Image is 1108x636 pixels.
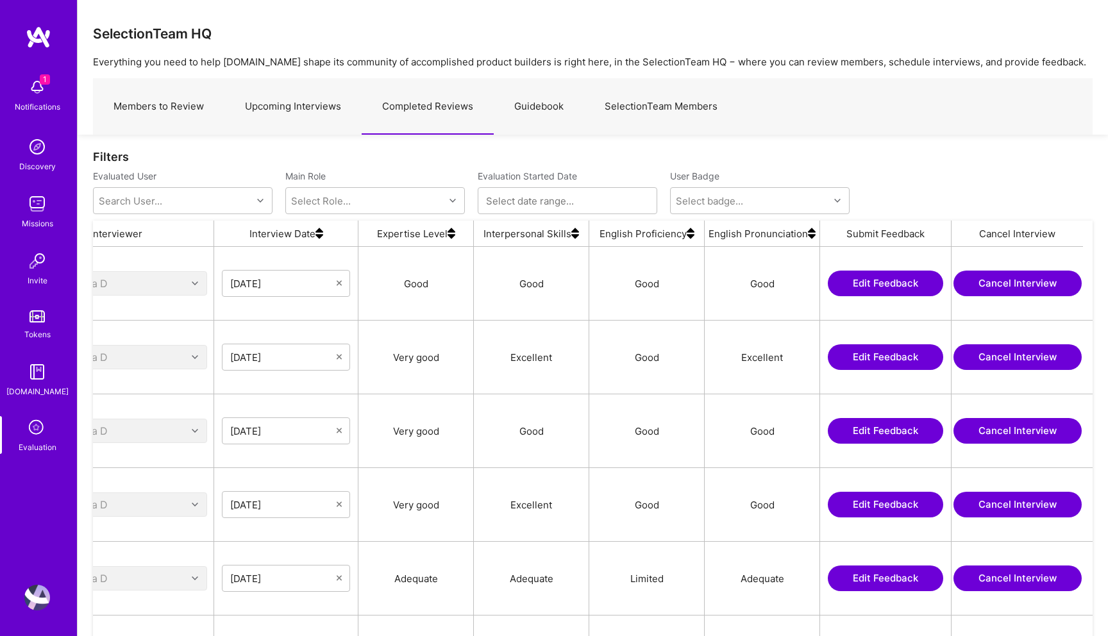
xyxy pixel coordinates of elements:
h3: SelectionTeam HQ [93,26,212,42]
label: User Badge [670,170,719,182]
div: Limited [589,542,705,615]
button: Edit Feedback [828,418,943,444]
button: Edit Feedback [828,271,943,296]
div: Adequate [474,542,589,615]
div: Excellent [705,321,820,394]
i: icon Chevron [257,197,264,204]
a: Upcoming Interviews [224,79,362,135]
div: Search User... [99,194,162,208]
div: Good [358,247,474,320]
button: Cancel Interview [953,344,1082,370]
input: Select Date... [230,572,337,585]
a: Members to Review [93,79,224,135]
div: Select badge... [676,194,743,208]
img: sort [571,221,579,246]
div: Very good [358,394,474,467]
input: Select Date... [230,498,337,511]
div: Good [705,247,820,320]
img: sort [808,221,816,246]
div: Good [589,468,705,541]
div: Good [589,247,705,320]
div: Submit Feedback [820,221,952,246]
div: Invite [28,274,47,287]
input: Select Date... [230,351,337,364]
p: Everything you need to help [DOMAIN_NAME] shape its community of accomplished product builders is... [93,55,1093,69]
div: Interview Date [214,221,358,246]
img: sort [315,221,323,246]
img: bell [24,74,50,100]
div: Very good [358,321,474,394]
img: discovery [24,134,50,160]
div: Interviewer [19,221,214,246]
div: Missions [22,217,53,230]
div: Adequate [358,542,474,615]
div: Tokens [24,328,51,341]
i: icon SelectionTeam [25,416,49,440]
div: Adequate [705,542,820,615]
img: teamwork [24,191,50,217]
i: icon Chevron [834,197,841,204]
div: English Pronunciation [705,221,820,246]
img: sort [687,221,694,246]
button: Cancel Interview [953,271,1082,296]
div: Cancel Interview [952,221,1083,246]
button: Edit Feedback [828,344,943,370]
div: Excellent [474,468,589,541]
div: English Proficiency [589,221,705,246]
img: guide book [24,359,50,385]
div: Good [589,394,705,467]
label: Evaluated User [93,170,273,182]
div: Notifications [15,100,60,113]
div: Select Role... [291,194,351,208]
div: Very good [358,468,474,541]
div: Filters [93,150,1093,163]
div: [DOMAIN_NAME] [6,385,69,398]
div: Discovery [19,160,56,173]
div: Good [474,394,589,467]
a: Guidebook [494,79,584,135]
button: Edit Feedback [828,565,943,591]
div: Good [705,468,820,541]
a: Completed Reviews [362,79,494,135]
button: Cancel Interview [953,492,1082,517]
input: Select Date... [230,424,337,437]
div: Good [705,394,820,467]
input: Select date range... [486,194,649,207]
button: Cancel Interview [953,565,1082,591]
div: Interpersonal Skills [474,221,589,246]
label: Main Role [285,170,465,182]
img: sort [448,221,455,246]
i: icon Chevron [449,197,456,204]
img: logo [26,26,51,49]
img: Invite [24,248,50,274]
a: SelectionTeam Members [584,79,738,135]
img: tokens [29,310,45,322]
a: User Avatar [21,585,53,610]
label: Evaluation Started Date [478,170,657,182]
button: Edit Feedback [828,492,943,517]
div: Good [589,321,705,394]
div: Good [474,247,589,320]
button: Cancel Interview [953,418,1082,444]
input: Select Date... [230,277,337,290]
span: 1 [40,74,50,85]
div: Evaluation [19,440,56,454]
img: User Avatar [24,585,50,610]
div: Expertise Level [358,221,474,246]
div: Excellent [474,321,589,394]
